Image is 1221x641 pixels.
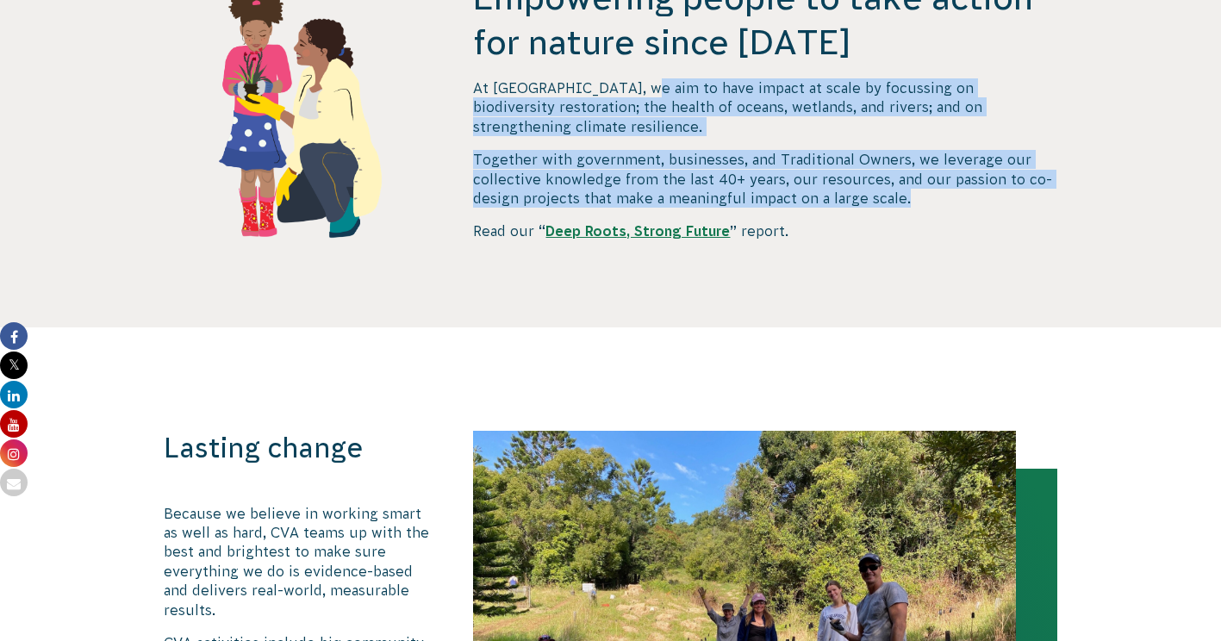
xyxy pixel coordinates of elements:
[473,221,1057,240] p: Read our “ ” report.
[473,78,1057,136] p: At [GEOGRAPHIC_DATA], we aim to have impact at scale by focussing on biodiversity restoration; th...
[473,150,1057,208] p: Together with government, businesses, and Traditional Owners, we leverage our collective knowledg...
[164,504,438,619] p: Because we believe in working smart as well as hard, CVA teams up with the best and brightest to ...
[164,432,438,465] h3: Lasting change
[545,223,730,239] a: Deep Roots, Strong Future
